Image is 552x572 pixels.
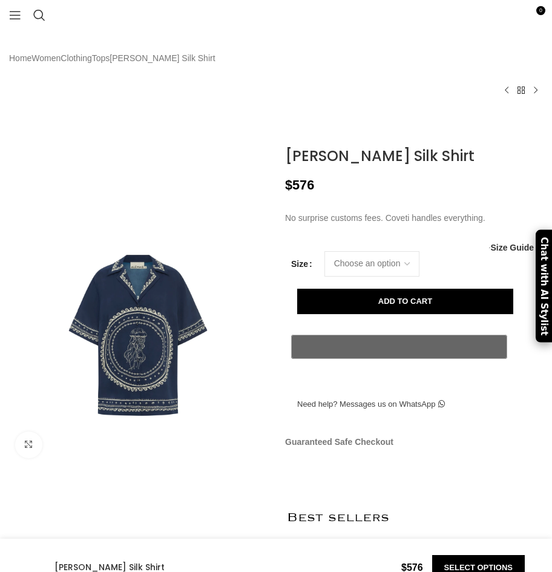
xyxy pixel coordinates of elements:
[285,392,457,417] a: Need help? Messages us on WhatsApp
[285,211,543,225] p: No surprise customs fees. Coveti handles everything.
[291,257,312,271] label: Size
[285,148,543,165] h1: [PERSON_NAME] Silk Shirt
[141,473,203,535] img: Alemais dresses
[297,289,513,314] button: Add to cart
[499,83,514,97] a: Previous product
[287,486,527,550] h2: Best sellers
[528,83,543,97] a: Next product
[285,437,393,447] strong: Guaranteed Safe Checkout
[6,473,68,535] img: Alemais
[110,51,215,65] span: [PERSON_NAME] Silk Shirt
[3,3,27,27] a: Open mobile menu
[9,51,215,65] nav: Breadcrumb
[9,51,31,65] a: Home
[209,473,271,535] img: Alemais Oceane Silk Shirt
[285,455,525,474] img: guaranteed-safe-checkout-bordered.j
[285,177,314,192] bdi: 576
[289,365,510,370] iframe: Secure express checkout frame
[92,51,110,65] a: Tops
[27,3,51,27] a: Search
[521,3,546,27] a: 0
[31,51,61,65] a: Women
[61,51,91,65] a: Clothing
[291,335,507,359] button: Pay with GPay
[74,473,136,535] img: Alemais
[536,6,545,15] span: 0
[285,177,292,192] span: $
[496,3,521,27] div: My Wishlist
[285,130,340,141] img: Alemais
